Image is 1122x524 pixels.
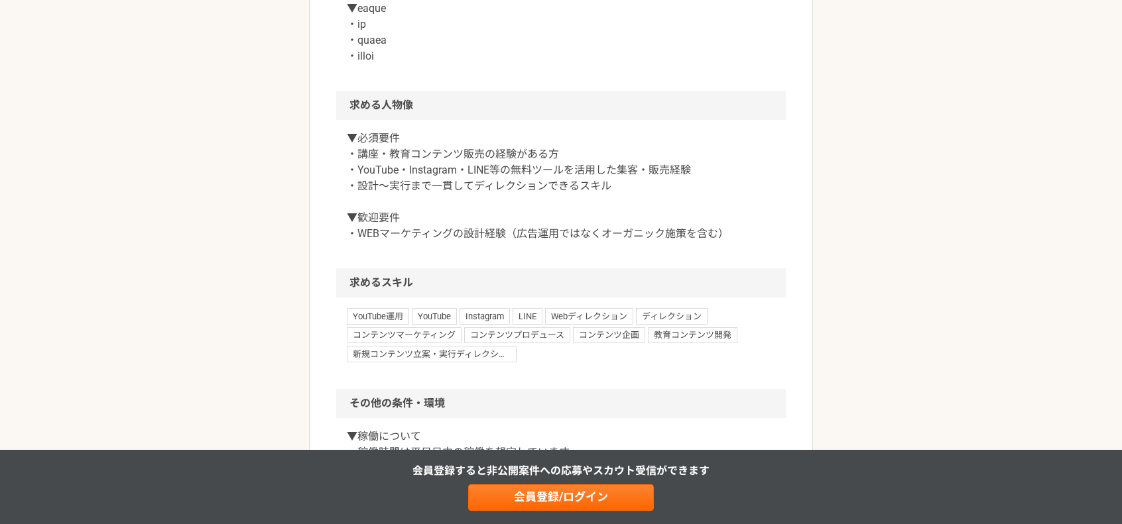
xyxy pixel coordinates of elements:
[412,463,710,479] p: 会員登録すると非公開案件への応募やスカウト受信ができます
[347,346,517,362] span: 新規コンテンツ立案・実行ディレクション
[468,484,654,511] a: 会員登録/ログイン
[460,308,510,324] span: Instagram
[573,327,645,343] span: コンテンツ企画
[464,327,570,343] span: コンテンツプロデュース
[648,327,737,343] span: 教育コンテンツ開発
[336,91,786,120] h2: 求める人物像
[513,308,542,324] span: LINE
[636,308,708,324] span: ディレクション
[545,308,633,324] span: Webディレクション
[336,268,786,297] h2: 求めるスキル
[347,131,775,242] p: ▼必須要件 ・講座・教育コンテンツ販売の経験がある方 ・YouTube・Instagram・LINE等の無料ツールを活用した集客・販売経験 ・設計～実行まで一貫してディレクションできるスキル ▼...
[347,308,409,324] span: YouTube運用
[347,327,462,343] span: コンテンツマーケティング
[412,308,457,324] span: YouTube
[336,389,786,418] h2: その他の条件・環境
